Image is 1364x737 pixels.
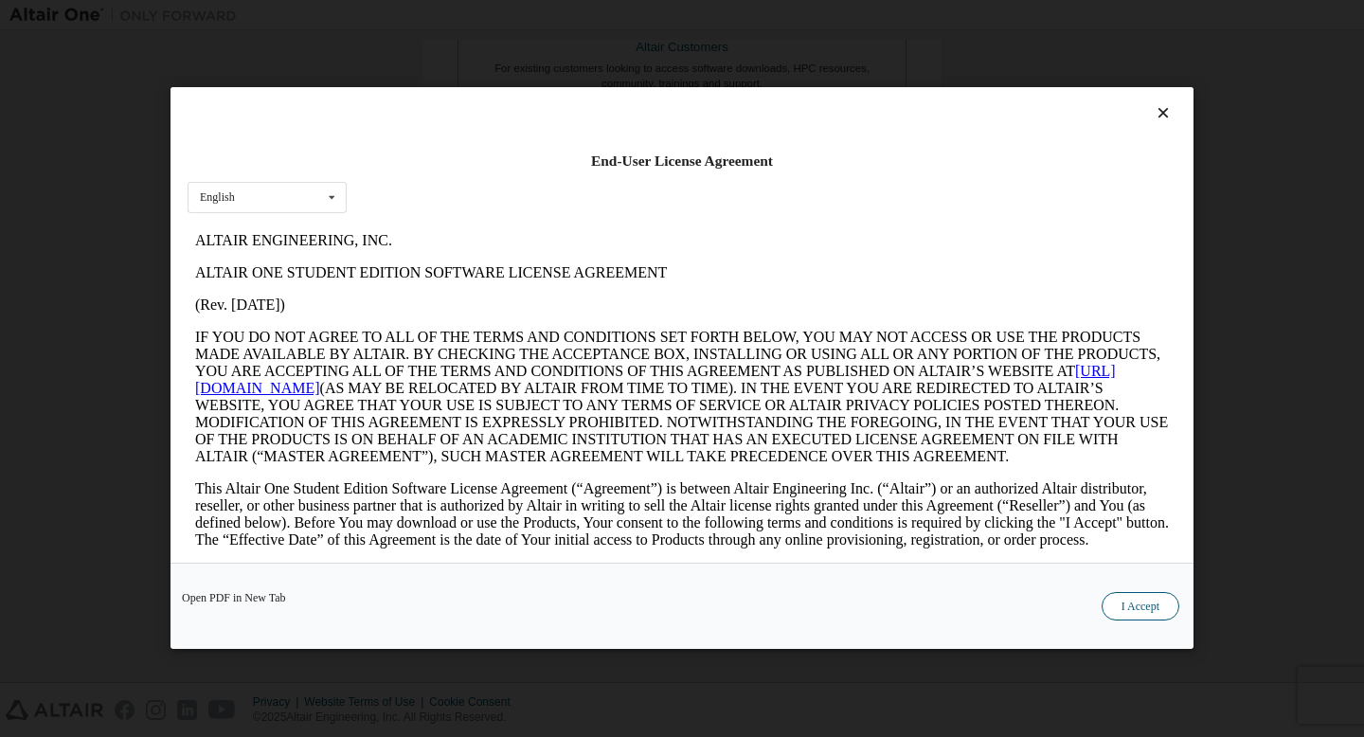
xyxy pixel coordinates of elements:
button: I Accept [1102,593,1179,621]
div: End-User License Agreement [188,152,1176,171]
p: ALTAIR ONE STUDENT EDITION SOFTWARE LICENSE AGREEMENT [8,40,981,57]
a: Open PDF in New Tab [182,593,286,604]
p: IF YOU DO NOT AGREE TO ALL OF THE TERMS AND CONDITIONS SET FORTH BELOW, YOU MAY NOT ACCESS OR USE... [8,104,981,241]
p: ALTAIR ENGINEERING, INC. [8,8,981,25]
a: [URL][DOMAIN_NAME] [8,138,928,171]
div: English [200,192,235,204]
p: This Altair One Student Edition Software License Agreement (“Agreement”) is between Altair Engine... [8,256,981,324]
p: (Rev. [DATE]) [8,72,981,89]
